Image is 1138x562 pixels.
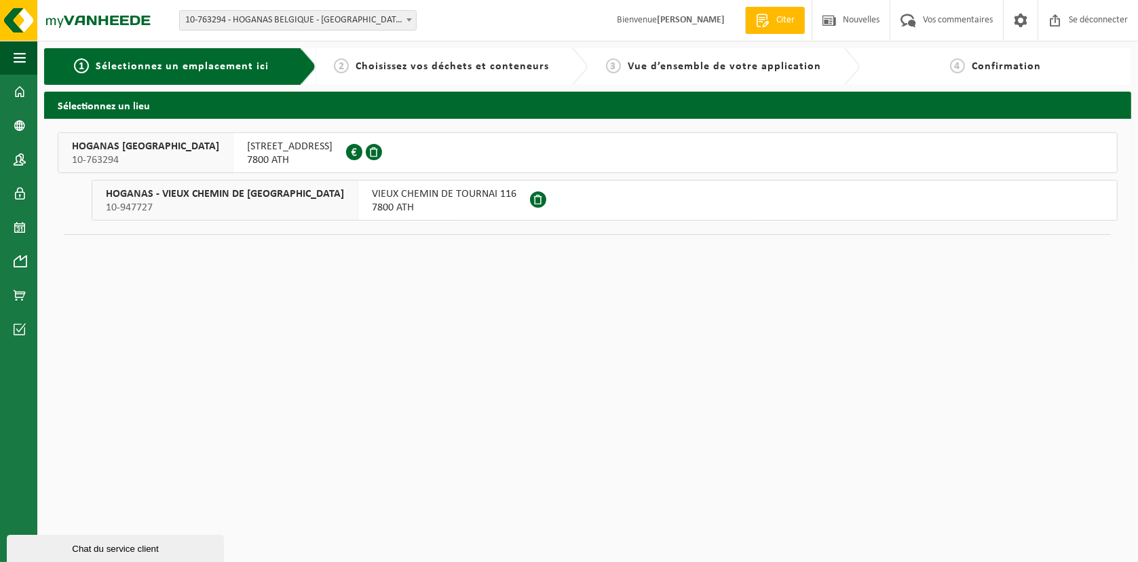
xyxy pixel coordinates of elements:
[628,61,821,72] span: Vue d’ensemble de votre application
[247,140,333,153] span: [STREET_ADDRESS]
[44,92,1131,118] h2: Sélectionnez un lieu
[972,61,1041,72] span: Confirmation
[372,187,516,201] span: VIEUX CHEMIN DE TOURNAI 116
[334,58,349,73] span: 2
[72,140,219,153] span: HOGANAS [GEOGRAPHIC_DATA]
[657,15,725,25] strong: [PERSON_NAME]
[7,532,227,562] iframe: chat widget
[106,201,344,214] span: 10-947727
[372,201,516,214] span: 7800 ATH
[950,58,965,73] span: 4
[745,7,805,34] a: Citer
[356,61,549,72] span: Choisissez vos déchets et conteneurs
[247,153,333,167] span: 7800 ATH
[96,61,269,72] span: Sélectionnez un emplacement ici
[74,58,89,73] span: 1
[617,15,725,25] font: Bienvenue
[72,153,219,167] span: 10-763294
[179,10,417,31] span: 10-763294 - HOGANAS BELGIUM - ATH
[58,132,1118,173] button: HOGANAS [GEOGRAPHIC_DATA] 10-763294 [STREET_ADDRESS]7800 ATH
[180,11,416,30] span: 10-763294 - HOGANAS BELGIUM - ATH
[106,187,344,201] span: HOGANAS - VIEUX CHEMIN DE [GEOGRAPHIC_DATA]
[92,180,1118,221] button: HOGANAS - VIEUX CHEMIN DE [GEOGRAPHIC_DATA] 10-947727 VIEUX CHEMIN DE TOURNAI 1167800 ATH
[606,58,621,73] span: 3
[773,14,798,27] span: Citer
